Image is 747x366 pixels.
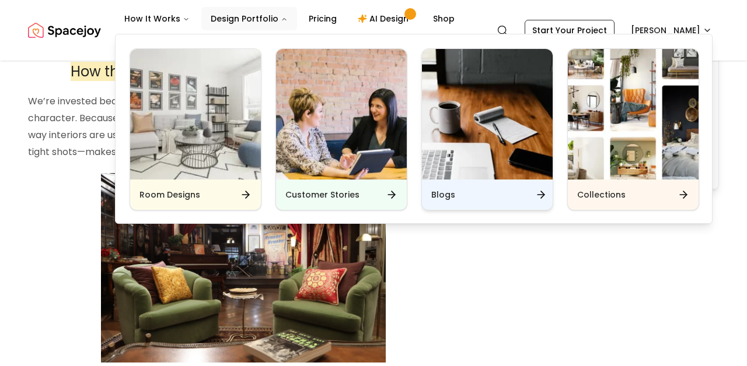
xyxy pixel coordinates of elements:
img: This may contain: a living room with two green chairs and a piano [101,173,386,363]
a: Customer StoriesCustomer Stories [275,48,407,210]
img: Spacejoy Logo [28,19,101,42]
a: BlogsBlogs [421,48,553,210]
p: We’re invested because the cast is real (and funny). Because the building feels like a character.... [28,93,458,160]
h6: Blogs [431,189,455,200]
h6: Room Designs [139,189,200,200]
a: Shop [424,7,464,30]
h6: Collections [577,189,626,200]
img: Collections [568,49,699,180]
h6: Customer Stories [285,189,359,200]
a: CollectionsCollections [567,48,699,210]
span: How the Story Hooks You (And Why Interiors Help) [71,62,416,81]
div: Design Portfolio [116,34,713,224]
a: Pricing [299,7,346,30]
button: How It Works [115,7,199,30]
a: Spacejoy [28,19,101,42]
nav: Main [115,7,464,30]
a: Room DesignsRoom Designs [130,48,261,210]
button: Design Portfolio [201,7,297,30]
img: Room Designs [130,49,261,180]
a: Start Your Project [525,20,615,41]
img: Blogs [422,49,553,180]
button: [PERSON_NAME] [624,20,719,41]
a: AI Design [348,7,421,30]
img: Customer Stories [276,49,407,180]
